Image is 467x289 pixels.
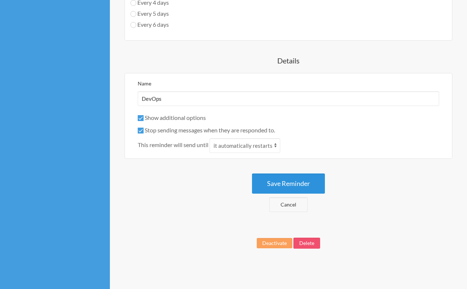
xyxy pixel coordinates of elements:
label: Name [138,80,151,87]
label: Every 5 days [130,9,169,18]
button: Save Reminder [252,173,325,194]
a: Cancel [269,197,308,212]
input: We suggest a 2 to 4 word name [138,91,439,106]
h4: Details [125,55,452,66]
button: Deactivate [257,238,292,248]
input: Every 6 days [130,22,136,28]
button: Delete [293,238,320,249]
label: Stop sending messages when they are responded to. [138,127,275,133]
input: Show additional options [138,115,144,121]
span: This reminder will send until [138,140,208,149]
input: Every 5 days [130,11,136,17]
input: Stop sending messages when they are responded to. [138,128,144,133]
label: Show additional options [138,114,206,121]
label: Every 6 days [130,20,169,29]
